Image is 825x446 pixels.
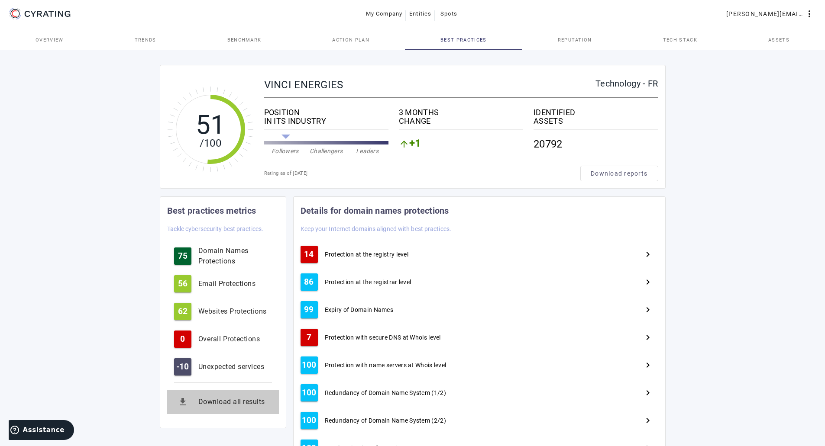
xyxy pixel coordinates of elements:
tspan: 51 [195,109,225,140]
mat-icon: more_vert [804,9,815,19]
mat-icon: Next [643,332,653,343]
mat-icon: Next [643,360,653,370]
button: Entities [406,6,435,22]
div: Technology - FR [595,79,658,88]
mat-icon: Next [643,415,653,426]
span: Entities [409,7,431,21]
iframe: Ouvre un widget dans lequel vous pouvez trouver plus d’informations [9,420,74,442]
button: 62Websites Protections [167,299,279,324]
div: ASSETS [534,117,658,125]
button: Next [637,299,658,320]
span: Protection with name servers at Whois level [325,361,446,369]
span: 14 [304,250,314,259]
span: Trends [135,38,156,42]
div: Leaders [347,147,388,155]
span: Redundancy of Domain Name System (2/2) [325,416,446,425]
span: Reputation [558,38,592,42]
span: Action Plan [332,38,369,42]
span: Protection with secure DNS at Whois level [325,333,441,342]
button: Download reports [580,166,658,181]
span: -10 [176,363,189,371]
button: Next [637,382,658,403]
button: Next [637,244,658,265]
span: 100 [302,361,317,369]
span: My Company [366,7,403,21]
span: Expiry of Domain Names [325,305,394,314]
mat-card-subtitle: Tackle cybersecurity best practices. [167,224,264,234]
g: CYRATING [25,11,71,17]
div: Rating as of [DATE] [264,169,580,178]
div: CHANGE [399,117,523,125]
span: Best practices [440,38,486,42]
span: 99 [304,305,314,314]
mat-icon: Next [643,388,653,398]
div: 3 MONTHS [399,108,523,117]
button: Download all results [167,390,279,414]
button: Next [637,272,658,292]
button: Next [637,355,658,375]
div: IN ITS INDUSTRY [264,117,388,125]
span: Benchmark [227,38,262,42]
tspan: /100 [199,137,221,149]
span: 7 [307,333,311,342]
span: 0 [180,335,185,343]
button: Next [637,410,658,431]
span: Protection at the registry level [325,250,409,259]
span: 86 [304,278,314,286]
mat-card-subtitle: Keep your Internet domains aligned with best practices. [301,224,452,234]
span: +1 [409,139,421,149]
mat-icon: Next [643,249,653,260]
span: Redundancy of Domain Name System (1/2) [325,388,446,397]
span: Spots [440,7,457,21]
span: Assets [768,38,789,42]
mat-card-title: Details for domain names protections [301,204,449,218]
span: Download reports [591,169,647,178]
button: Next [637,327,658,348]
span: [PERSON_NAME][EMAIL_ADDRESS][PERSON_NAME][DOMAIN_NAME] [726,7,804,21]
span: 100 [302,416,317,425]
div: Domain Names Protections [198,246,272,266]
div: Download all results [198,397,272,407]
mat-icon: arrow_upward [399,139,409,149]
button: 75Domain Names Protections [167,244,279,268]
span: Protection at the registrar level [325,278,411,286]
div: Overall Protections [198,334,272,344]
span: 75 [178,252,188,260]
span: 62 [178,307,188,316]
div: Challengers [306,147,347,155]
mat-icon: Next [643,277,653,287]
button: [PERSON_NAME][EMAIL_ADDRESS][PERSON_NAME][DOMAIN_NAME] [723,6,818,22]
mat-icon: Next [643,305,653,315]
div: VINCI ENERGIES [264,79,596,90]
span: Tech Stack [663,38,697,42]
span: Overview [36,38,64,42]
div: POSITION [264,108,388,117]
span: 56 [178,279,188,288]
mat-icon: get_app [174,393,191,411]
button: 56Email Protections [167,272,279,296]
button: 0Overall Protections [167,327,279,351]
div: 20792 [534,133,658,155]
mat-card-title: Best practices metrics [167,204,256,218]
span: 100 [302,388,317,397]
button: Spots [435,6,463,22]
button: -10Unexpected services [167,355,279,379]
div: Followers [265,147,306,155]
div: IDENTIFIED [534,108,658,117]
button: My Company [362,6,406,22]
div: Unexpected services [198,362,272,372]
div: Websites Protections [198,306,272,317]
div: Email Protections [198,279,272,289]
